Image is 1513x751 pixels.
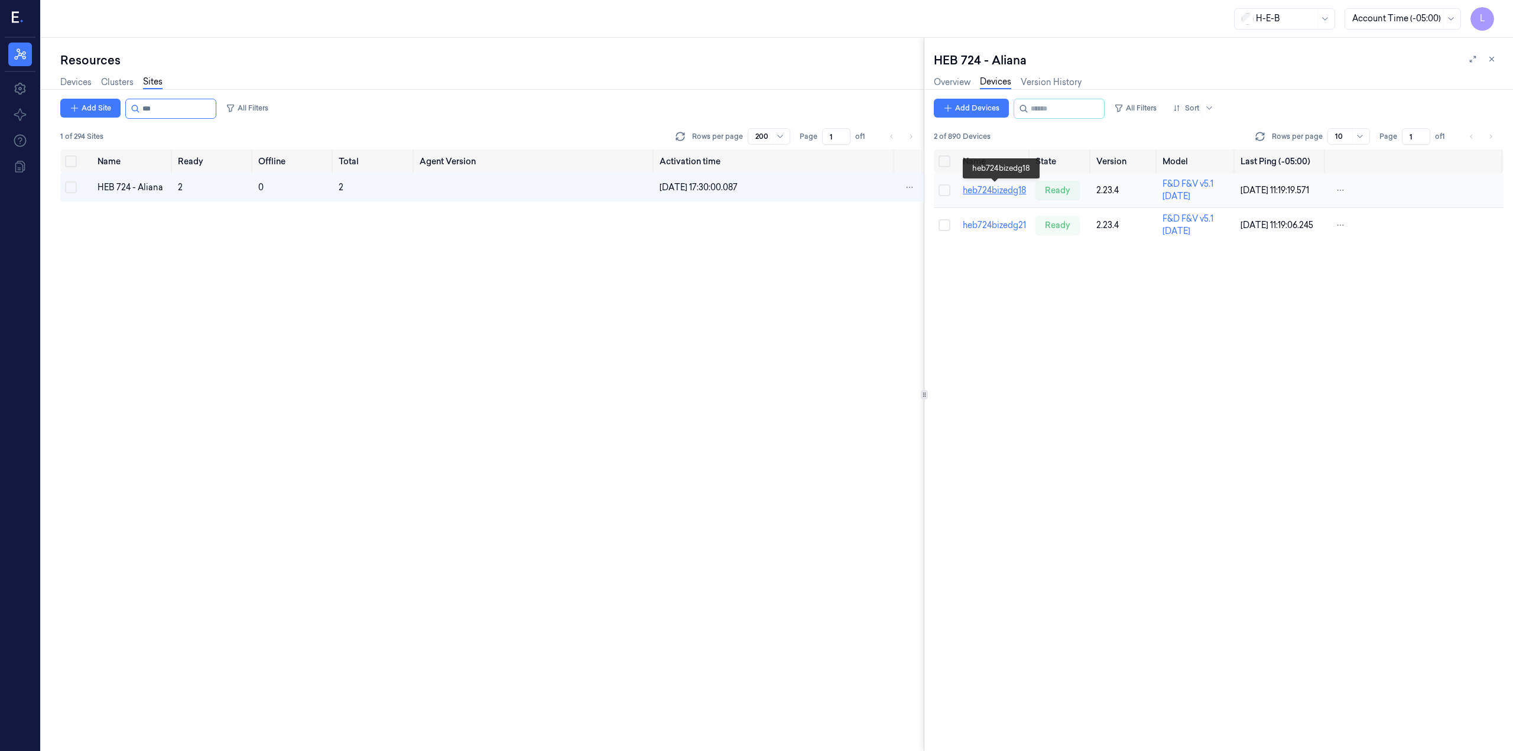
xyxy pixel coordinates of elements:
th: Offline [254,149,334,173]
nav: pagination [884,128,919,145]
a: Sites [143,76,163,89]
th: Name [93,149,173,173]
th: Activation time [655,149,895,173]
span: 2 [339,182,343,193]
th: Total [334,149,414,173]
div: [DATE] 11:19:06.245 [1241,219,1322,232]
nav: pagination [1463,128,1499,145]
div: ready [1035,181,1080,200]
button: L [1470,7,1494,31]
a: Clusters [101,76,134,89]
span: [DATE] 17:30:00.087 [660,182,738,193]
span: Page [1379,131,1397,142]
button: Add Devices [934,99,1009,118]
div: HEB 724 - Aliana [98,181,168,194]
a: Devices [980,76,1011,89]
a: Devices [60,76,92,89]
div: HEB 724 - Aliana [934,52,1027,69]
button: Add Site [60,99,121,118]
div: F&D F&V v5.1 [DATE] [1163,213,1231,238]
span: of 1 [1435,131,1454,142]
th: Ready [173,149,254,173]
p: Rows per page [692,131,743,142]
div: 2.23.4 [1096,184,1153,197]
th: Agent Version [415,149,655,173]
div: Resources [60,52,924,69]
span: of 1 [855,131,874,142]
th: Model [1158,149,1236,173]
a: Version History [1021,76,1082,89]
button: All Filters [221,99,273,118]
span: 2 [178,182,183,193]
div: ready [1035,216,1080,235]
a: heb724bizedg18 [963,185,1026,196]
th: Last Ping (-05:00) [1236,149,1326,173]
button: Select all [65,155,77,167]
th: State [1031,149,1092,173]
a: Overview [934,76,970,89]
span: 0 [258,182,264,193]
button: Select row [939,219,950,231]
th: Name [958,149,1031,173]
button: All Filters [1109,99,1161,118]
span: 2 of 890 Devices [934,131,991,142]
span: 1 of 294 Sites [60,131,103,142]
p: Rows per page [1272,131,1323,142]
a: heb724bizedg21 [963,220,1026,230]
th: Version [1092,149,1158,173]
div: [DATE] 11:19:19.571 [1241,184,1322,197]
span: Page [800,131,817,142]
button: Select row [65,181,77,193]
div: 2.23.4 [1096,219,1153,232]
button: Select row [939,184,950,196]
button: Select all [939,155,950,167]
div: F&D F&V v5.1 [DATE] [1163,178,1231,203]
